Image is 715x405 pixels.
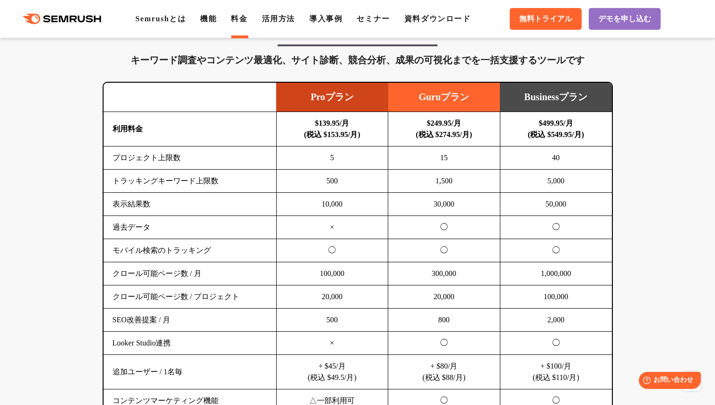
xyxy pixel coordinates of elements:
td: トラッキングキーワード上限数 [104,170,277,193]
td: 30,000 [388,193,500,216]
a: 機能 [200,15,217,23]
td: + $45/月 (税込 $49.5/月) [276,355,388,389]
a: 資料ダウンロード [404,15,471,23]
td: 40 [500,146,612,170]
a: 導入事例 [309,15,342,23]
td: 10,000 [276,193,388,216]
td: ◯ [388,239,500,262]
td: Businessプラン [500,83,612,112]
td: SEO改善提案 / 月 [104,309,277,332]
a: Semrushとは [135,15,186,23]
td: 100,000 [500,285,612,309]
td: 15 [388,146,500,170]
td: クロール可能ページ数 / プロジェクト [104,285,277,309]
td: 50,000 [500,193,612,216]
td: クロール可能ページ数 / 月 [104,262,277,285]
td: 表示結果数 [104,193,277,216]
td: Proプラン [276,83,388,112]
td: 300,000 [388,262,500,285]
a: デモを申し込む [589,8,661,30]
a: 無料トライアル [510,8,582,30]
td: 2,000 [500,309,612,332]
td: Guruプラン [388,83,500,112]
td: + $100/月 (税込 $110/月) [500,355,612,389]
td: 20,000 [388,285,500,309]
b: $139.95/月 (税込 $153.95/月) [304,119,360,138]
td: 500 [276,309,388,332]
td: ◯ [500,216,612,239]
a: 料金 [231,15,247,23]
td: × [276,332,388,355]
div: キーワード調査やコンテンツ最適化、サイト診断、競合分析、成果の可視化までを一括支援するツールです [103,52,613,68]
td: プロジェクト上限数 [104,146,277,170]
b: $499.95/月 (税込 $549.95/月) [528,119,584,138]
td: ◯ [276,239,388,262]
b: 利用料金 [113,125,143,133]
td: 追加ユーザー / 1名毎 [104,355,277,389]
span: デモを申し込む [598,14,651,24]
td: 100,000 [276,262,388,285]
td: ◯ [388,216,500,239]
td: ◯ [388,332,500,355]
td: モバイル検索のトラッキング [104,239,277,262]
td: Looker Studio連携 [104,332,277,355]
td: 1,000,000 [500,262,612,285]
td: 5 [276,146,388,170]
a: セミナー [357,15,390,23]
td: 500 [276,170,388,193]
td: × [276,216,388,239]
b: $249.95/月 (税込 $274.95/月) [416,119,472,138]
td: 800 [388,309,500,332]
iframe: Help widget launcher [631,368,705,395]
td: 20,000 [276,285,388,309]
td: 過去データ [104,216,277,239]
td: + $80/月 (税込 $88/月) [388,355,500,389]
td: ◯ [500,239,612,262]
td: ◯ [500,332,612,355]
a: 活用方法 [262,15,295,23]
td: 5,000 [500,170,612,193]
td: 1,500 [388,170,500,193]
span: 無料トライアル [519,14,572,24]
